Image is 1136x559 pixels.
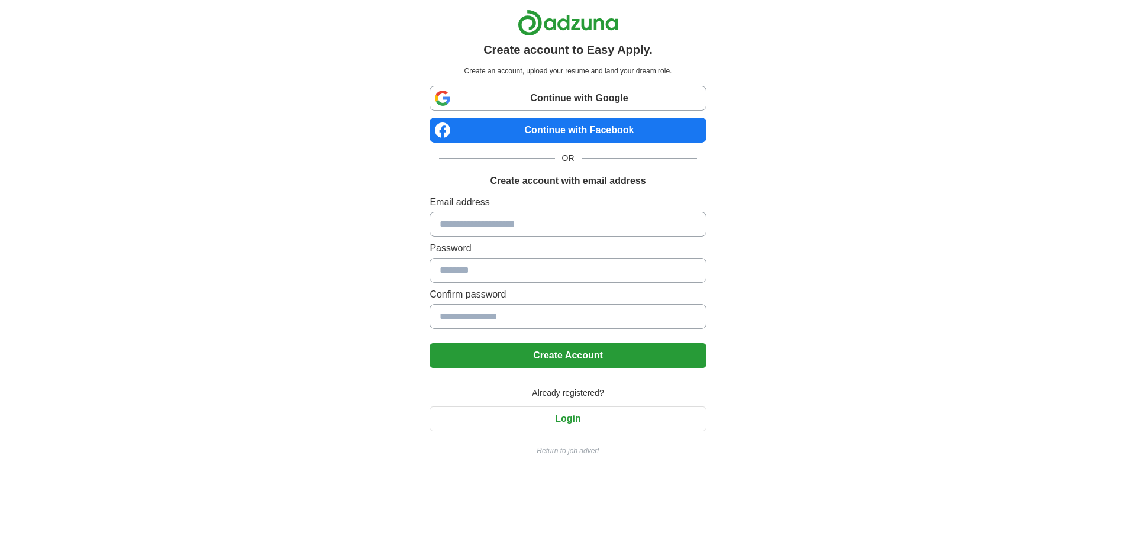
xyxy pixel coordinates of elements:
[555,152,582,164] span: OR
[483,41,653,59] h1: Create account to Easy Apply.
[490,174,646,188] h1: Create account with email address
[430,406,706,431] button: Login
[430,413,706,424] a: Login
[518,9,618,36] img: Adzuna logo
[430,287,706,302] label: Confirm password
[430,118,706,143] a: Continue with Facebook
[430,445,706,456] a: Return to job advert
[430,86,706,111] a: Continue with Google
[432,66,703,76] p: Create an account, upload your resume and land your dream role.
[525,387,611,399] span: Already registered?
[430,343,706,368] button: Create Account
[430,195,706,209] label: Email address
[430,241,706,256] label: Password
